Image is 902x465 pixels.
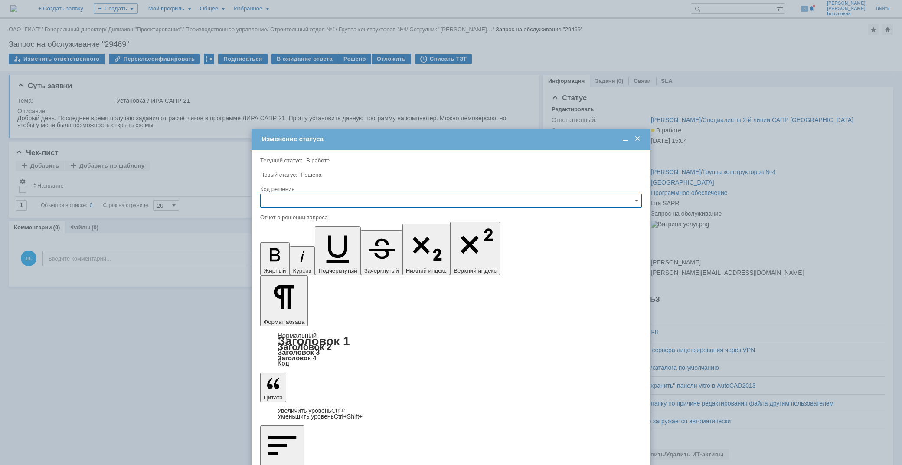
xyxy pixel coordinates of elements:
[406,267,447,274] span: Нижний индекс
[264,394,283,401] span: Цитата
[264,267,286,274] span: Жирный
[318,267,357,274] span: Подчеркнутый
[260,242,290,275] button: Жирный
[260,408,642,419] div: Цитата
[278,359,289,367] a: Код
[301,171,321,178] span: Решена
[278,413,364,420] a: Decrease
[290,246,315,275] button: Курсив
[293,267,312,274] span: Курсив
[260,157,302,164] label: Текущий статус:
[278,342,332,352] a: Заголовок 2
[364,267,399,274] span: Зачеркнутый
[260,333,642,366] div: Формат абзаца
[262,135,642,143] div: Изменение статуса
[260,214,640,220] div: Отчет о решении запроса
[315,226,360,275] button: Подчеркнутый
[334,413,364,420] span: Ctrl+Shift+'
[278,332,317,339] a: Нормальный
[278,334,350,348] a: Заголовок 1
[361,230,402,275] button: Зачеркнутый
[260,275,308,326] button: Формат абзаца
[450,222,500,275] button: Верхний индекс
[278,348,320,356] a: Заголовок 3
[306,157,330,164] span: В работе
[454,267,497,274] span: Верхний индекс
[260,186,640,192] div: Код решения
[278,354,316,362] a: Заголовок 4
[260,171,297,178] label: Новый статус:
[633,135,642,143] span: Закрыть
[264,319,304,325] span: Формат абзаца
[278,407,346,414] a: Increase
[260,373,286,402] button: Цитата
[331,407,346,414] span: Ctrl+'
[402,224,451,275] button: Нижний индекс
[621,135,630,143] span: Свернуть (Ctrl + M)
